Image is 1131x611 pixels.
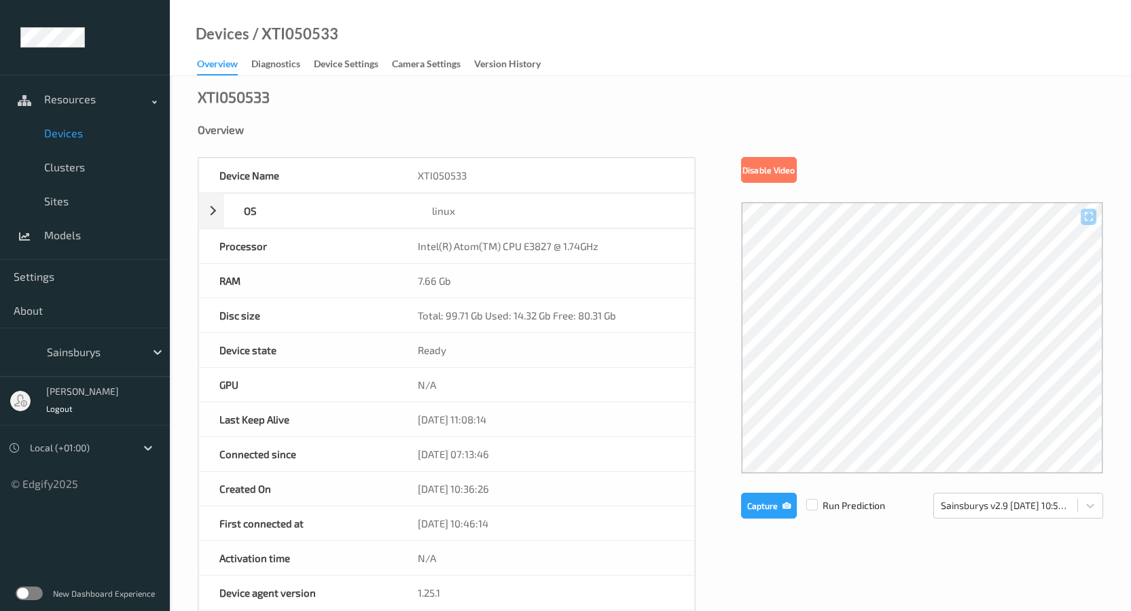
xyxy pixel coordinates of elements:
[392,55,474,74] a: Camera Settings
[741,493,797,519] button: Capture
[199,437,397,471] div: Connected since
[199,158,397,192] div: Device Name
[199,506,397,540] div: First connected at
[198,123,1103,137] div: Overview
[197,55,251,75] a: Overview
[741,157,797,183] button: Disable Video
[199,576,397,610] div: Device agent version
[397,264,694,298] div: 7.66 Gb
[397,402,694,436] div: [DATE] 11:08:14
[397,368,694,402] div: N/A
[412,194,694,228] div: linux
[199,368,397,402] div: GPU
[251,55,314,74] a: Diagnostics
[199,298,397,332] div: Disc size
[397,541,694,575] div: N/A
[199,541,397,575] div: Activation time
[249,27,338,41] div: / XTI050533
[397,298,694,332] div: Total: 99.71 Gb Used: 14.32 Gb Free: 80.31 Gb
[199,229,397,263] div: Processor
[397,229,694,263] div: Intel(R) Atom(TM) CPU E3827 @ 1.74GHz
[397,437,694,471] div: [DATE] 07:13:46
[199,264,397,298] div: RAM
[223,194,412,228] div: OS
[392,57,461,74] div: Camera Settings
[199,333,397,367] div: Device state
[196,27,249,41] a: Devices
[397,506,694,540] div: [DATE] 10:46:14
[474,57,541,74] div: Version History
[397,158,694,192] div: XTI050533
[797,499,885,512] span: Run Prediction
[199,402,397,436] div: Last Keep Alive
[251,57,300,74] div: Diagnostics
[397,576,694,610] div: 1.25.1
[314,57,378,74] div: Device Settings
[198,193,695,228] div: OSlinux
[474,55,554,74] a: Version History
[198,90,270,103] div: XTI050533
[199,472,397,506] div: Created On
[314,55,392,74] a: Device Settings
[397,333,694,367] div: Ready
[397,472,694,506] div: [DATE] 10:36:26
[197,57,238,75] div: Overview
